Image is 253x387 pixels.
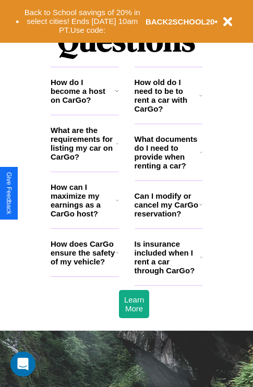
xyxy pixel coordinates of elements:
h3: Is insurance included when I rent a car through CarGo? [135,239,200,275]
button: Back to School savings of 20% in select cities! Ends [DATE] 10am PT.Use code: [19,5,146,38]
h3: How does CarGo ensure the safety of my vehicle? [51,239,116,266]
h3: How do I become a host on CarGo? [51,78,115,104]
div: Open Intercom Messenger [10,352,35,377]
button: Learn More [119,290,149,318]
b: BACK2SCHOOL20 [146,17,215,26]
h3: How old do I need to be to rent a car with CarGo? [135,78,200,113]
h3: How can I maximize my earnings as a CarGo host? [51,183,116,218]
div: Give Feedback [5,172,13,214]
h3: What documents do I need to provide when renting a car? [135,135,200,170]
h3: Can I modify or cancel my CarGo reservation? [135,191,199,218]
h3: What are the requirements for listing my car on CarGo? [51,126,116,161]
